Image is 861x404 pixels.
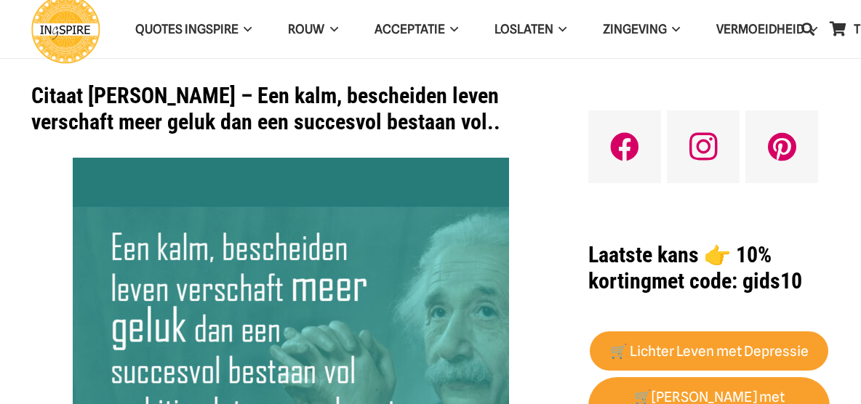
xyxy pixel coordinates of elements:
[716,22,804,36] span: VERMOEIDHEID
[588,242,772,294] strong: Laatste kans 👉 10% korting
[610,343,809,360] strong: 🛒 Lichter Leven met Depressie
[31,83,552,135] h1: Citaat [PERSON_NAME] – Een kalm, bescheiden leven verschaft meer geluk dan een succesvol bestaan ...
[445,11,458,47] span: Acceptatie Menu
[588,242,830,294] h1: met code: gids10
[585,11,698,48] a: ZingevingZingeving Menu
[590,331,828,371] a: 🛒 Lichter Leven met Depressie
[494,22,553,36] span: Loslaten
[270,11,356,48] a: ROUWROUW Menu
[375,22,445,36] span: Acceptatie
[667,110,740,183] a: Instagram
[135,22,239,36] span: QUOTES INGSPIRE
[324,11,337,47] span: ROUW Menu
[553,11,566,47] span: Loslaten Menu
[667,11,680,47] span: Zingeving Menu
[745,110,818,183] a: Pinterest
[288,22,324,36] span: ROUW
[603,22,667,36] span: Zingeving
[588,110,661,183] a: Facebook
[117,11,270,48] a: QUOTES INGSPIREQUOTES INGSPIRE Menu
[698,11,836,48] a: VERMOEIDHEIDVERMOEIDHEID Menu
[239,11,252,47] span: QUOTES INGSPIRE Menu
[356,11,476,48] a: AcceptatieAcceptatie Menu
[476,11,585,48] a: LoslatenLoslaten Menu
[793,11,822,47] a: Zoeken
